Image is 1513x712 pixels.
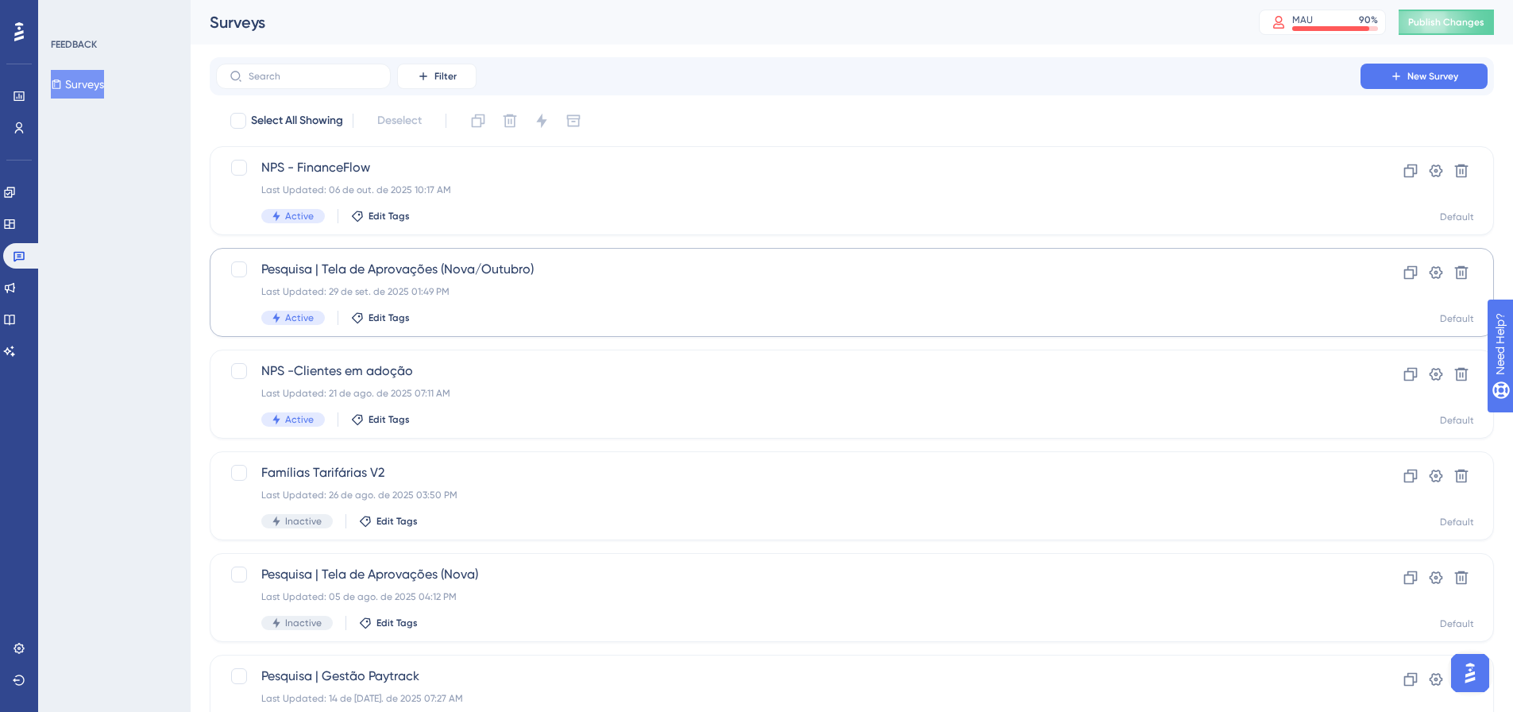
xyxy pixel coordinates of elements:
[261,387,1315,400] div: Last Updated: 21 de ago. de 2025 07:11 AM
[1440,516,1474,528] div: Default
[249,71,377,82] input: Search
[1359,14,1378,26] div: 90 %
[1440,312,1474,325] div: Default
[261,463,1315,482] span: Famílias Tarifárias V2
[359,617,418,629] button: Edit Tags
[1408,16,1484,29] span: Publish Changes
[1446,649,1494,697] iframe: UserGuiding AI Assistant Launcher
[369,413,410,426] span: Edit Tags
[51,70,104,99] button: Surveys
[351,311,410,324] button: Edit Tags
[285,515,322,528] span: Inactive
[285,617,322,629] span: Inactive
[376,617,418,629] span: Edit Tags
[1361,64,1488,89] button: New Survey
[369,210,410,222] span: Edit Tags
[1440,211,1474,223] div: Default
[369,311,410,324] span: Edit Tags
[434,70,457,83] span: Filter
[261,565,1315,584] span: Pesquisa | Tela de Aprovações (Nova)
[1440,414,1474,427] div: Default
[377,111,422,130] span: Deselect
[210,11,1219,33] div: Surveys
[1292,14,1313,26] div: MAU
[285,413,314,426] span: Active
[261,285,1315,298] div: Last Updated: 29 de set. de 2025 01:49 PM
[261,489,1315,501] div: Last Updated: 26 de ago. de 2025 03:50 PM
[1440,617,1474,630] div: Default
[261,158,1315,177] span: NPS - FinanceFlow
[351,210,410,222] button: Edit Tags
[261,692,1315,705] div: Last Updated: 14 de [DATE]. de 2025 07:27 AM
[261,362,1315,381] span: NPS -Clientes em adoção
[51,38,97,51] div: FEEDBACK
[397,64,477,89] button: Filter
[37,4,99,23] span: Need Help?
[363,106,436,135] button: Deselect
[285,210,314,222] span: Active
[261,667,1315,686] span: Pesquisa | Gestão Paytrack
[376,515,418,528] span: Edit Tags
[351,413,410,426] button: Edit Tags
[1407,70,1458,83] span: New Survey
[359,515,418,528] button: Edit Tags
[261,260,1315,279] span: Pesquisa | Tela de Aprovações (Nova/Outubro)
[251,111,343,130] span: Select All Showing
[261,590,1315,603] div: Last Updated: 05 de ago. de 2025 04:12 PM
[261,184,1315,196] div: Last Updated: 06 de out. de 2025 10:17 AM
[1399,10,1494,35] button: Publish Changes
[285,311,314,324] span: Active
